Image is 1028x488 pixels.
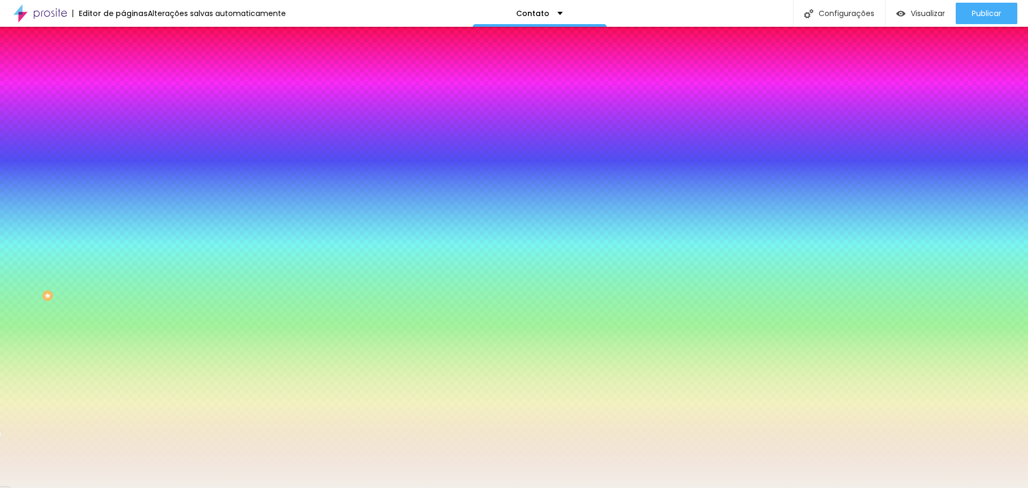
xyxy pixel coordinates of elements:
font: Contato [516,8,549,19]
button: Visualizar [886,3,956,24]
img: view-1.svg [896,9,905,18]
img: Ícone [804,9,813,18]
font: Visualizar [911,8,945,19]
font: Publicar [972,8,1001,19]
font: Editor de páginas [79,8,148,19]
font: Configurações [819,8,874,19]
button: Publicar [956,3,1017,24]
font: Alterações salvas automaticamente [148,8,286,19]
